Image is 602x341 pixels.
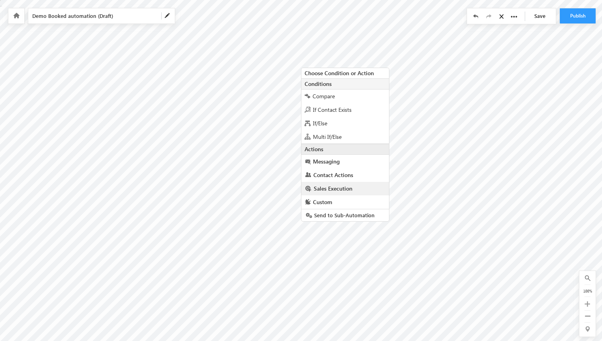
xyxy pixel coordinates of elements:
[560,8,596,23] button: Publish
[32,12,155,19] span: Click to Edit
[314,185,352,192] span: Sales Execution
[28,8,175,24] div: Click to Edit
[582,287,592,294] div: 100%
[584,301,590,308] a: Zoom In
[313,119,327,127] span: If/Else
[313,133,342,140] span: Multi If/Else
[301,182,389,195] a: Sales Execution
[28,8,175,23] div: Click to Edit
[528,8,556,23] a: Save
[313,92,335,100] span: Compare
[313,198,332,206] span: Custom
[301,144,389,154] div: Actions
[301,68,389,78] div: Choose Condition or Action
[582,313,592,320] div: Zoom Out
[313,171,353,179] span: Contact Actions
[312,212,375,218] span: Send to Sub-Automation
[585,313,590,320] a: Zoom Out
[301,155,389,168] a: Messaging
[301,78,389,90] div: Conditions
[301,195,389,209] a: Custom
[313,158,340,165] span: Messaging
[313,106,352,113] span: If Contact Exists
[301,168,389,182] a: Contact Actions
[582,299,592,308] div: Zoom In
